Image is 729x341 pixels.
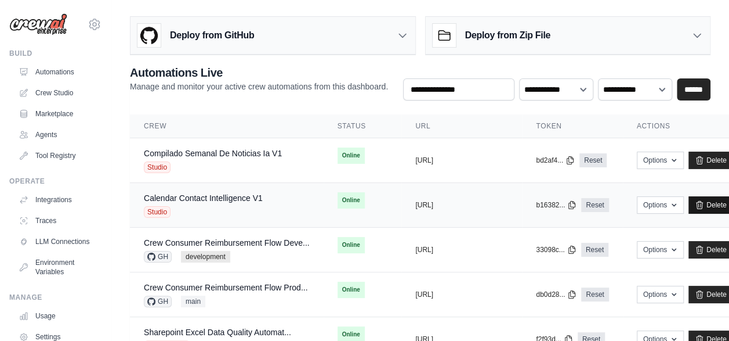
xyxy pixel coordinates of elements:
[14,191,101,209] a: Integrations
[338,148,365,164] span: Online
[338,237,365,253] span: Online
[9,293,101,302] div: Manage
[170,28,254,42] h3: Deploy from GitHub
[338,192,365,209] span: Online
[14,307,101,325] a: Usage
[671,285,729,341] iframe: Chat Widget
[144,161,171,173] span: Studio
[581,198,608,212] a: Reset
[144,328,291,337] a: Sharepoint Excel Data Quality Automat...
[637,152,684,169] button: Options
[14,232,101,251] a: LLM Connections
[144,296,172,307] span: GH
[579,153,607,167] a: Reset
[144,206,171,218] span: Studio
[401,114,522,138] th: URL
[181,251,230,263] span: development
[581,288,608,301] a: Reset
[522,114,622,138] th: Token
[14,84,101,102] a: Crew Studio
[14,211,101,230] a: Traces
[130,81,388,92] p: Manage and monitor your active crew automations from this dashboard.
[536,156,575,165] button: bd2af4...
[637,241,684,259] button: Options
[324,114,402,138] th: Status
[9,49,101,58] div: Build
[137,24,161,47] img: GitHub Logo
[536,200,576,210] button: b16382...
[144,238,310,247] a: Crew Consumer Reimbursement Flow Deve...
[181,296,205,307] span: main
[465,28,550,42] h3: Deploy from Zip File
[536,245,576,254] button: 33098c...
[130,114,324,138] th: Crew
[14,253,101,281] a: Environment Variables
[144,193,263,203] a: Calendar Contact Intelligence V1
[14,105,101,123] a: Marketplace
[130,64,388,81] h2: Automations Live
[144,251,172,263] span: GH
[144,283,307,292] a: Crew Consumer Reimbursement Flow Prod...
[338,282,365,298] span: Online
[637,196,684,214] button: Options
[9,177,101,186] div: Operate
[14,146,101,165] a: Tool Registry
[144,149,282,158] a: Compilado Semanal De Noticias Ia V1
[14,63,101,81] a: Automations
[536,290,576,299] button: db0d28...
[637,286,684,303] button: Options
[9,13,67,35] img: Logo
[14,125,101,144] a: Agents
[581,243,608,257] a: Reset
